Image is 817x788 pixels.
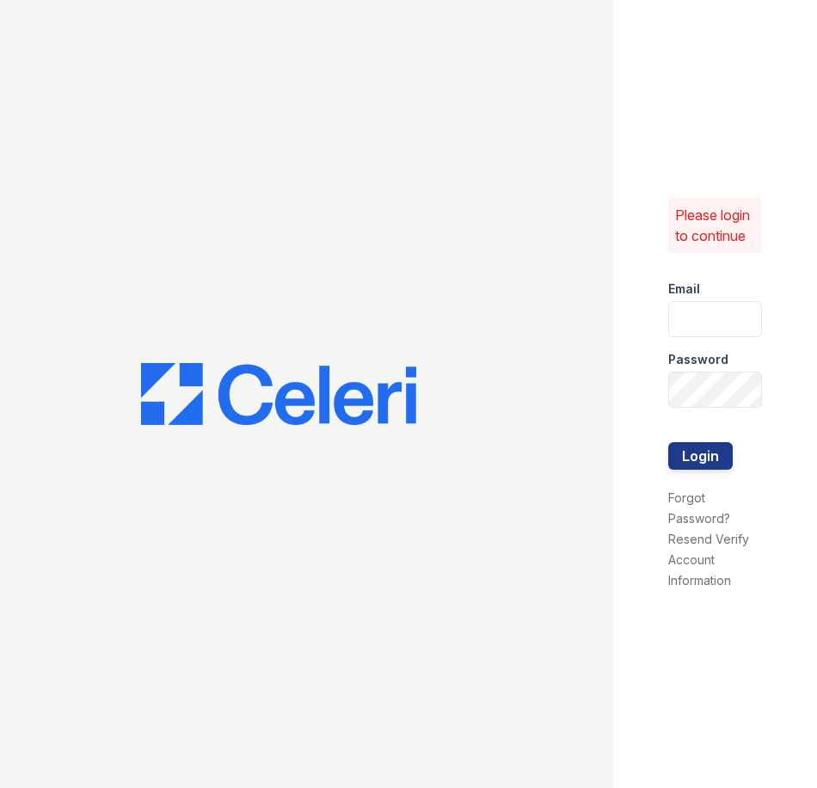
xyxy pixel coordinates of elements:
[668,532,749,588] a: Resend Verify Account Information
[668,351,728,368] label: Password
[668,490,730,526] a: Forgot Password?
[668,442,733,470] button: Login
[675,205,756,246] p: Please login to continue
[668,280,700,298] label: Email
[141,363,416,425] img: CE_Logo_Blue-a8612792a0a2168367f1c8372b55b34899dd931a85d93a1a3d3e32e68fde9ad4.png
